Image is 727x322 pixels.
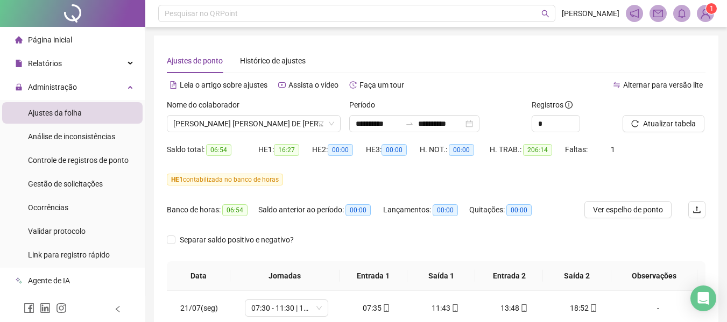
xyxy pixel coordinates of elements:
span: Administração [28,83,77,91]
span: Histórico de ajustes [240,56,306,65]
span: Ocorrências [28,203,68,212]
span: linkedin [40,303,51,313]
span: mobile [382,304,390,312]
span: HE 1 [171,176,183,183]
div: H. TRAB.: [490,144,565,156]
th: Observações [611,261,697,291]
span: 16:27 [274,144,299,156]
span: 00:00 [449,144,474,156]
sup: Atualize o seu contato no menu Meus Dados [706,3,717,14]
span: mobile [519,304,528,312]
label: Período [349,99,382,111]
span: Atualizar tabela [643,118,696,130]
div: Open Intercom Messenger [690,285,716,311]
span: 07:30 - 11:30 | 13:00 - 17:00 [251,300,322,316]
span: 1 [611,145,615,154]
th: Data [167,261,230,291]
span: 06:54 [206,144,231,156]
div: 11:43 [420,302,471,314]
div: Banco de horas: [167,204,258,216]
th: Jornadas [230,261,340,291]
span: mail [653,9,663,18]
span: Relatórios [28,59,62,68]
span: 1 [710,5,714,12]
span: file-text [170,81,177,89]
span: mobile [589,304,597,312]
span: reload [631,120,639,127]
span: bell [677,9,687,18]
span: history [349,81,357,89]
span: Separar saldo positivo e negativo? [175,234,298,246]
span: 00:00 [382,144,407,156]
div: Lançamentos: [383,204,469,216]
span: contabilizada no banco de horas [167,174,283,185]
span: to [405,119,414,128]
span: Link para registro rápido [28,251,110,259]
span: Página inicial [28,35,72,44]
span: Assista o vídeo [288,81,338,89]
div: - [626,302,690,314]
span: filter [317,120,324,127]
div: HE 3: [366,144,420,156]
span: JOSE EDUARDO DE JESUS FERNANDES [173,116,334,132]
label: Nome do colaborador [167,99,246,111]
span: [PERSON_NAME] [562,8,619,19]
span: Análise de inconsistências [28,132,115,141]
span: info-circle [565,101,573,109]
span: Alternar para versão lite [623,81,703,89]
button: Atualizar tabela [623,115,704,132]
span: swap-right [405,119,414,128]
button: Ver espelho de ponto [584,201,672,218]
span: 06:54 [222,204,248,216]
span: Leia o artigo sobre ajustes [180,81,267,89]
div: HE 1: [258,144,312,156]
span: Gestão de solicitações [28,180,103,188]
div: Saldo anterior ao período: [258,204,383,216]
div: 13:48 [489,302,540,314]
span: Controle de registros de ponto [28,156,129,164]
th: Saída 1 [407,261,475,291]
span: 206:14 [523,144,552,156]
span: notification [630,9,639,18]
div: Quitações: [469,204,545,216]
th: Entrada 1 [340,261,407,291]
div: 18:52 [557,302,609,314]
span: swap [613,81,620,89]
th: Entrada 2 [475,261,543,291]
span: search [541,10,549,18]
div: HE 2: [312,144,366,156]
span: Ajustes de ponto [167,56,223,65]
span: Registros [532,99,573,111]
span: Faça um tour [359,81,404,89]
span: instagram [56,303,67,313]
span: home [15,36,23,44]
span: upload [693,205,701,214]
span: Ver espelho de ponto [593,204,663,216]
span: lock [15,83,23,91]
img: 80170 [697,5,714,22]
span: youtube [278,81,286,89]
span: facebook [24,303,34,313]
div: H. NOT.: [420,144,490,156]
div: Saldo total: [167,144,258,156]
span: file [15,60,23,67]
span: 21/07(seg) [180,304,218,312]
span: Agente de IA [28,276,70,285]
span: down [328,120,335,127]
span: Observações [620,270,689,282]
span: Faltas: [565,145,589,154]
span: Validar protocolo [28,227,86,235]
span: 00:00 [433,204,458,216]
span: left [114,305,122,313]
div: 07:35 [351,302,403,314]
th: Saída 2 [543,261,611,291]
span: mobile [450,304,459,312]
span: 00:00 [506,204,532,216]
span: 00:00 [345,204,371,216]
span: Ajustes da folha [28,109,82,117]
span: 00:00 [328,144,353,156]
